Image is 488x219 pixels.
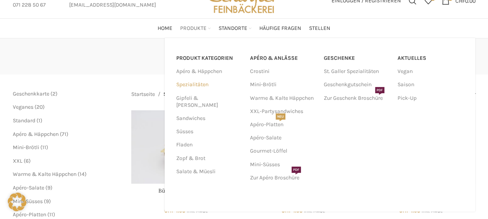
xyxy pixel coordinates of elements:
[250,131,316,144] a: Apéro-Salate
[180,25,207,32] span: Produkte
[38,117,40,124] span: 1
[176,165,241,178] a: Salate & Müesli
[250,105,316,118] a: XXL-Partysandwiches
[219,21,252,36] a: Standorte
[324,52,390,65] a: Geschenke
[276,113,285,120] span: NEU
[292,167,301,173] span: PDF
[52,90,56,97] span: 2
[250,92,316,105] a: Warme & Kalte Häppchen
[324,92,390,105] a: Zur Geschenk BroschürePDF
[250,171,316,184] a: Zur Apéro BroschürePDF
[42,144,46,151] span: 11
[398,52,464,65] a: Aktuelles
[13,144,39,151] a: Mini-Brötli
[176,112,241,125] a: Sandwiches
[180,21,211,36] a: Produkte
[309,25,330,32] span: Stellen
[176,65,241,78] a: Apéro & Häppchen
[13,184,44,191] a: Apéro-Salate
[13,158,23,164] a: XXL
[259,25,301,32] span: Häufige Fragen
[36,104,43,110] span: 20
[158,187,214,194] a: Bürli Appenzellerkäse
[158,21,172,36] a: Home
[13,104,33,110] a: Veganes
[46,198,49,205] span: 9
[176,138,241,151] a: Fladen
[250,144,316,158] a: Gourmet-Löffel
[176,78,241,91] a: Spezialitäten
[176,52,241,65] a: PRODUKT KATEGORIEN
[250,118,316,131] a: Apéro-PlattenNEU
[49,211,53,218] span: 11
[398,65,464,78] a: Vegan
[131,90,194,99] nav: Breadcrumb
[131,90,155,99] a: Startseite
[163,90,194,99] span: Sandwiches
[176,125,241,138] a: Süsses
[176,152,241,165] a: Zopf & Brot
[176,92,241,112] a: Gipfeli & [PERSON_NAME]
[131,110,241,183] a: Bürli Appenzellerkäse
[13,131,59,137] a: Apéro & Häppchen
[13,171,76,177] a: Warme & Kalte Häppchen
[62,131,66,137] span: 71
[454,91,475,98] a: Filter
[250,65,316,78] a: Crostini
[250,52,316,65] a: APÉRO & ANLÄSSE
[398,92,464,105] a: Pick-Up
[324,78,390,91] a: Geschenkgutschein
[309,21,330,36] a: Stellen
[219,25,247,32] span: Standorte
[47,184,50,191] span: 9
[13,90,49,97] a: Geschenkkarte
[13,117,35,124] a: Standard
[250,78,316,91] a: Mini-Brötli
[375,87,384,93] span: PDF
[80,171,85,177] span: 14
[158,25,172,32] span: Home
[9,21,479,36] div: Main navigation
[398,78,464,91] a: Saison
[259,21,301,36] a: Häufige Fragen
[26,158,29,164] span: 6
[250,158,316,171] a: Mini-Süsses
[324,65,390,78] a: St. Galler Spezialitäten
